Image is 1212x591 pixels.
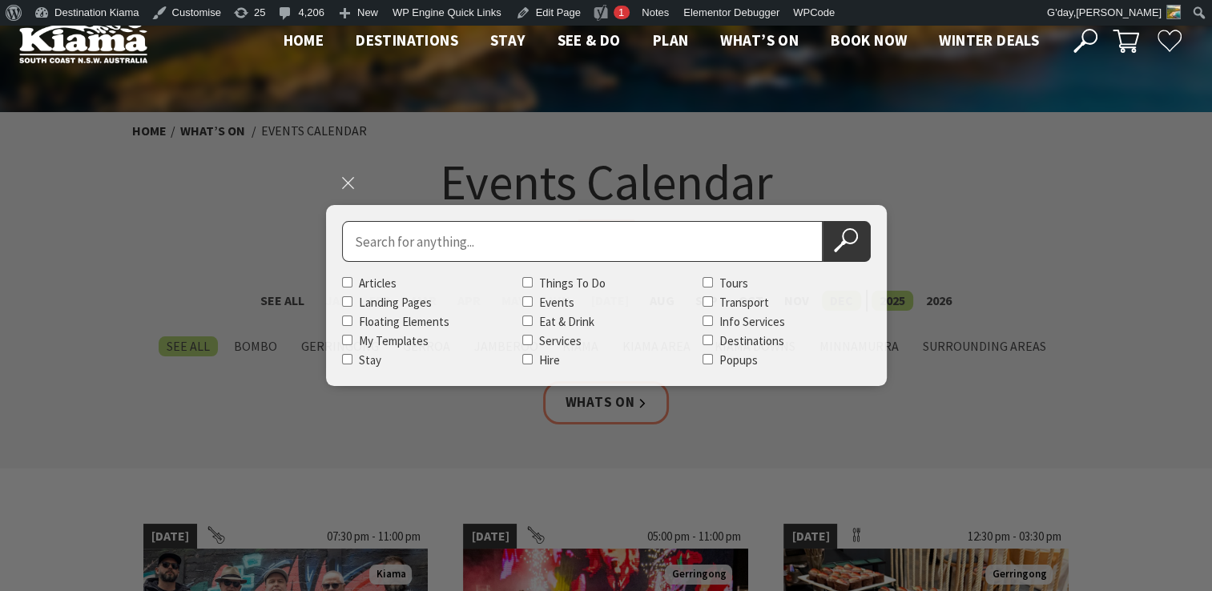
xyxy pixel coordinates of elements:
[539,352,560,368] label: Hire
[359,333,429,348] label: My Templates
[359,314,449,329] label: Floating Elements
[359,352,381,368] label: Stay
[359,295,432,310] label: Landing Pages
[539,275,606,291] label: Things To Do
[719,352,758,368] label: Popups
[719,275,748,291] label: Tours
[719,333,784,348] label: Destinations
[719,295,769,310] label: Transport
[342,221,823,262] input: Search for:
[719,314,785,329] label: Info Services
[539,295,574,310] label: Events
[539,314,594,329] label: Eat & Drink
[359,275,397,291] label: Articles
[539,333,582,348] label: Services
[268,28,1055,54] nav: Main Menu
